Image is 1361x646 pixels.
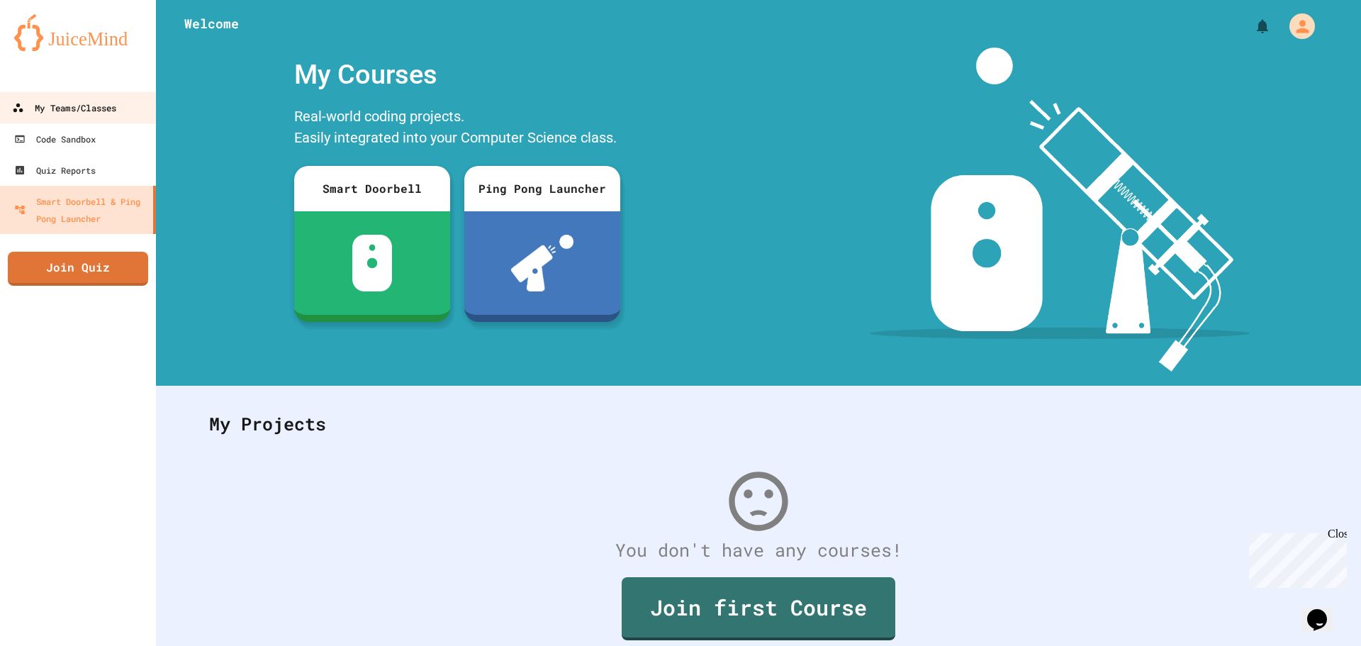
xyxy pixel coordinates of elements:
[12,99,116,117] div: My Teams/Classes
[1301,589,1347,632] iframe: chat widget
[14,193,147,227] div: Smart Doorbell & Ping Pong Launcher
[14,130,96,147] div: Code Sandbox
[870,48,1250,372] img: banner-image-my-projects.png
[294,166,450,211] div: Smart Doorbell
[464,166,620,211] div: Ping Pong Launcher
[352,235,393,291] img: sdb-white.svg
[14,162,96,179] div: Quiz Reports
[6,6,98,90] div: Chat with us now!Close
[1243,528,1347,588] iframe: chat widget
[14,14,142,51] img: logo-orange.svg
[287,102,627,155] div: Real-world coding projects. Easily integrated into your Computer Science class.
[287,48,627,102] div: My Courses
[8,252,148,286] a: Join Quiz
[622,577,895,640] a: Join first Course
[1275,10,1318,43] div: My Account
[195,396,1322,452] div: My Projects
[1228,14,1275,38] div: My Notifications
[511,235,574,291] img: ppl-with-ball.png
[195,537,1322,564] div: You don't have any courses!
